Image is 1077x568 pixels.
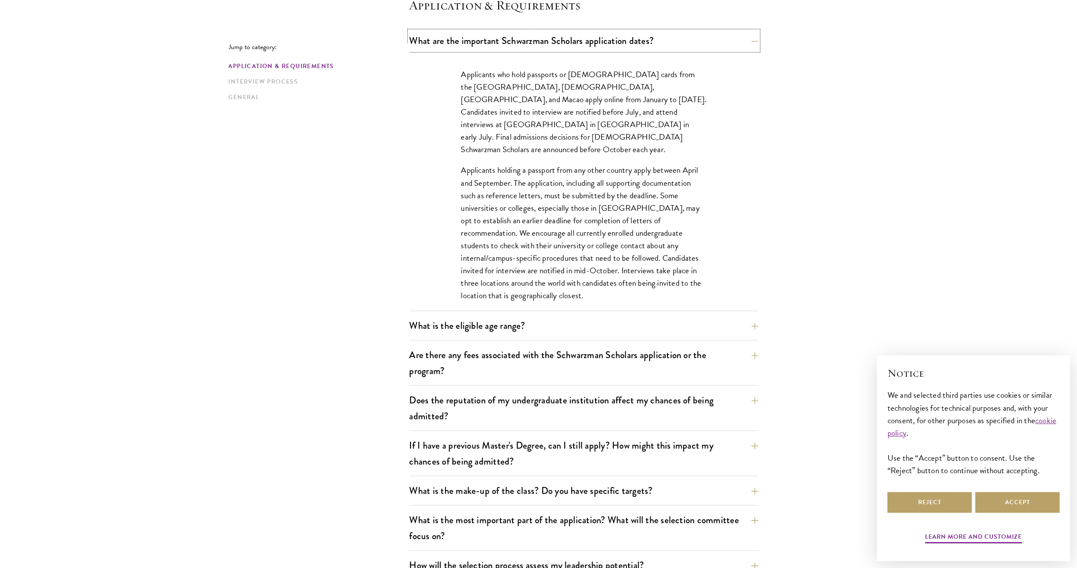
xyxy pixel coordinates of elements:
button: What is the make-up of the class? Do you have specific targets? [410,481,758,500]
h2: Notice [888,366,1060,381]
button: Reject [888,492,972,513]
button: Does the reputation of my undergraduate institution affect my chances of being admitted? [410,390,758,426]
button: Accept [975,492,1060,513]
button: If I have a previous Master's Degree, can I still apply? How might this impact my chances of bein... [410,436,758,471]
p: Applicants who hold passports or [DEMOGRAPHIC_DATA] cards from the [GEOGRAPHIC_DATA], [DEMOGRAPHI... [461,68,707,156]
button: What are the important Schwarzman Scholars application dates? [410,31,758,50]
a: Application & Requirements [229,62,404,71]
p: Jump to category: [229,43,410,51]
button: Are there any fees associated with the Schwarzman Scholars application or the program? [410,345,758,381]
button: What is the most important part of the application? What will the selection committee focus on? [410,510,758,546]
p: Applicants holding a passport from any other country apply between April and September. The appli... [461,164,707,302]
a: Interview Process [229,77,404,86]
a: cookie policy [888,414,1057,439]
a: General [229,93,404,102]
button: What is the eligible age range? [410,316,758,335]
button: Learn more and customize [925,531,1022,545]
div: We and selected third parties use cookies or similar technologies for technical purposes and, wit... [888,389,1060,476]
